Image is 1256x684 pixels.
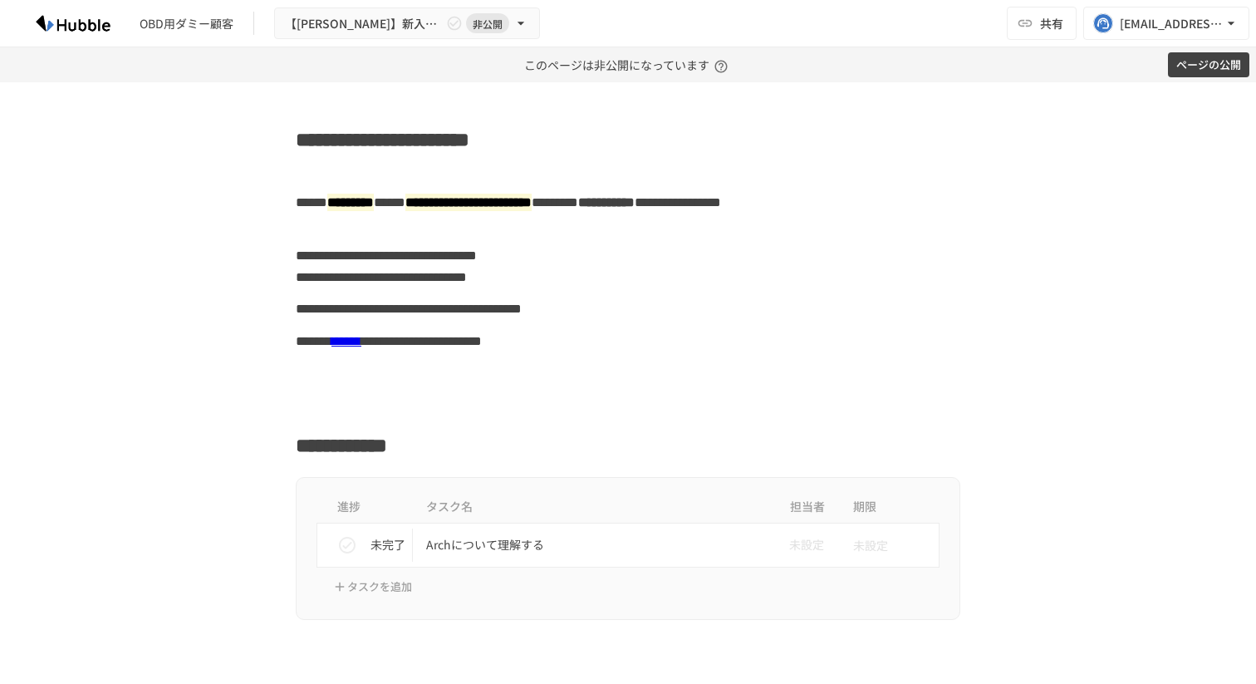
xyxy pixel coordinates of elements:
[776,535,824,554] span: 未設定
[840,491,940,524] th: 期限
[1007,7,1077,40] button: 共有
[1120,13,1223,34] div: [EMAIL_ADDRESS][DOMAIN_NAME]
[853,529,888,562] span: 未設定
[524,47,733,82] p: このページは非公開になっています
[20,10,126,37] img: HzDRNkGCf7KYO4GfwKnzITak6oVsp5RHeZBEM1dQFiQ
[316,491,940,568] table: task table
[285,13,443,34] span: 【[PERSON_NAME]】新入社員OBD用Arch
[466,15,509,32] span: 非公開
[1168,52,1249,78] button: ページの公開
[140,15,233,32] div: OBD用ダミー顧客
[1083,7,1249,40] button: [EMAIL_ADDRESS][DOMAIN_NAME]
[317,491,414,524] th: 進捗
[370,535,405,554] p: 未完了
[413,491,773,524] th: タスク名
[330,574,416,600] button: タスクを追加
[331,529,364,562] button: status
[274,7,540,40] button: 【[PERSON_NAME]】新入社員OBD用Arch非公開
[426,534,760,555] p: Archについて理解する
[773,491,840,524] th: 担当者
[1040,14,1063,32] span: 共有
